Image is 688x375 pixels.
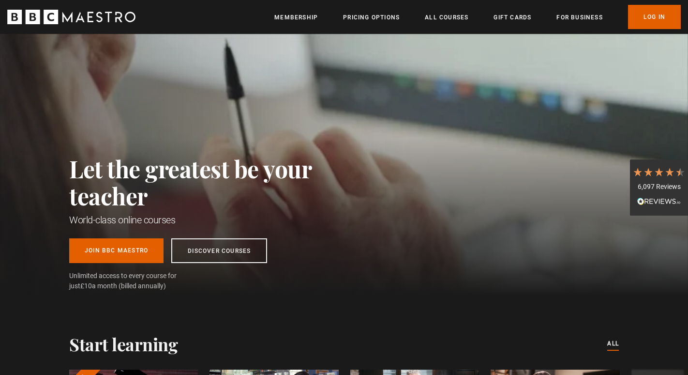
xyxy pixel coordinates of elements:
[7,10,135,24] svg: BBC Maestro
[632,167,686,177] div: 4.7 Stars
[632,197,686,208] div: Read All Reviews
[632,182,686,192] div: 6,097 Reviews
[69,155,355,209] h2: Let the greatest be your teacher
[425,13,468,22] a: All Courses
[80,282,92,290] span: £10
[69,213,355,227] h1: World-class online courses
[630,159,688,216] div: 6,097 ReviewsRead All Reviews
[343,13,400,22] a: Pricing Options
[69,271,200,291] span: Unlimited access to every course for just a month (billed annually)
[494,13,531,22] a: Gift Cards
[628,5,681,29] a: Log In
[556,13,602,22] a: For business
[274,5,681,29] nav: Primary
[637,198,681,204] img: REVIEWS.io
[171,238,267,263] a: Discover Courses
[69,238,164,263] a: Join BBC Maestro
[274,13,318,22] a: Membership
